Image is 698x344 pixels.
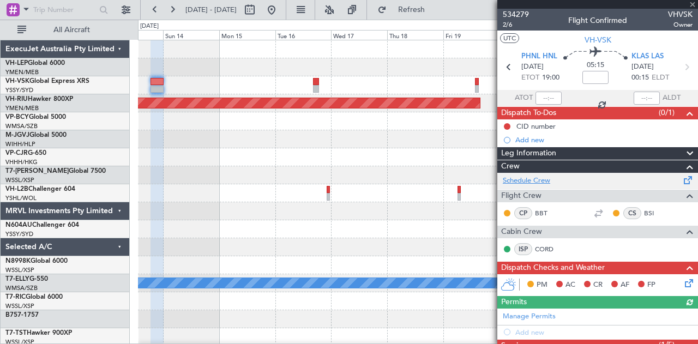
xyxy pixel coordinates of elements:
a: VH-VSKGlobal Express XRS [5,78,89,85]
a: VHHH/HKG [5,158,38,166]
div: CP [514,207,532,219]
div: ISP [514,243,532,255]
span: (0/1) [659,107,675,118]
span: T7-ELLY [5,276,29,282]
a: WSSL/XSP [5,302,34,310]
a: T7-ELLYG-550 [5,276,48,282]
div: CID number [516,122,556,131]
span: [DATE] [521,62,544,73]
span: Dispatch To-Dos [501,107,556,119]
span: PHNL HNL [521,51,557,62]
a: WSSL/XSP [5,176,34,184]
span: B757-1 [5,312,27,318]
span: ETOT [521,73,539,83]
span: AF [621,280,629,291]
a: B757-1757 [5,312,39,318]
button: UTC [500,33,519,43]
div: Fri 19 [443,30,500,40]
a: WMSA/SZB [5,122,38,130]
span: M-JGVJ [5,132,29,138]
span: Leg Information [501,147,556,160]
span: VH-VSK [5,78,29,85]
span: 534279 [503,9,529,20]
a: T7-[PERSON_NAME]Global 7500 [5,168,106,174]
span: T7-[PERSON_NAME] [5,168,69,174]
a: VH-RIUHawker 800XP [5,96,73,102]
div: [DATE] [140,22,159,31]
a: WSSL/XSP [5,266,34,274]
span: Owner [668,20,693,29]
a: YMEN/MEB [5,68,39,76]
span: 2/6 [503,20,529,29]
a: N604AUChallenger 604 [5,222,79,228]
span: Flight Crew [501,190,541,202]
span: [DATE] - [DATE] [185,5,237,15]
a: T7-RICGlobal 6000 [5,294,63,300]
div: Add new [515,135,693,144]
span: N604AU [5,222,32,228]
a: T7-TSTHawker 900XP [5,330,72,336]
a: WIHH/HLP [5,140,35,148]
div: Sun 14 [163,30,219,40]
span: VH-RIU [5,96,28,102]
span: Cabin Crew [501,226,542,238]
span: Crew [501,160,520,173]
span: T7-TST [5,330,27,336]
a: N8998KGlobal 6000 [5,258,68,264]
div: Flight Confirmed [568,15,627,26]
a: VH-LEPGlobal 6000 [5,60,65,67]
span: All Aircraft [28,26,115,34]
span: 19:00 [542,73,559,83]
span: ELDT [652,73,669,83]
span: [DATE] [631,62,654,73]
span: VHVSK [668,9,693,20]
span: VP-CJR [5,150,28,156]
span: VH-L2B [5,186,28,192]
span: VP-BCY [5,114,29,120]
a: BBT [535,208,559,218]
span: CR [593,280,603,291]
span: KLAS LAS [631,51,664,62]
div: Thu 18 [387,30,443,40]
span: 00:15 [631,73,649,83]
div: Wed 17 [331,30,387,40]
a: YSHL/WOL [5,194,37,202]
span: 05:15 [587,60,604,71]
a: BSI [644,208,669,218]
button: Refresh [372,1,438,19]
span: N8998K [5,258,31,264]
span: Dispatch Checks and Weather [501,262,605,274]
span: PM [537,280,547,291]
div: Mon 15 [219,30,275,40]
a: YSSY/SYD [5,230,33,238]
a: YSSY/SYD [5,86,33,94]
a: YMEN/MEB [5,104,39,112]
a: VH-L2BChallenger 604 [5,186,75,192]
a: M-JGVJGlobal 5000 [5,132,67,138]
span: ALDT [663,93,681,104]
span: T7-RIC [5,294,26,300]
span: VH-VSK [585,34,611,46]
div: Tue 16 [275,30,332,40]
a: WMSA/SZB [5,284,38,292]
a: VP-CJRG-650 [5,150,46,156]
a: VP-BCYGlobal 5000 [5,114,66,120]
span: FP [647,280,655,291]
span: Refresh [389,6,435,14]
span: ATOT [515,93,533,104]
a: CORD [535,244,559,254]
div: CS [623,207,641,219]
span: AC [565,280,575,291]
a: Schedule Crew [503,176,550,186]
span: VH-LEP [5,60,28,67]
input: Trip Number [33,2,96,18]
button: All Aircraft [12,21,118,39]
